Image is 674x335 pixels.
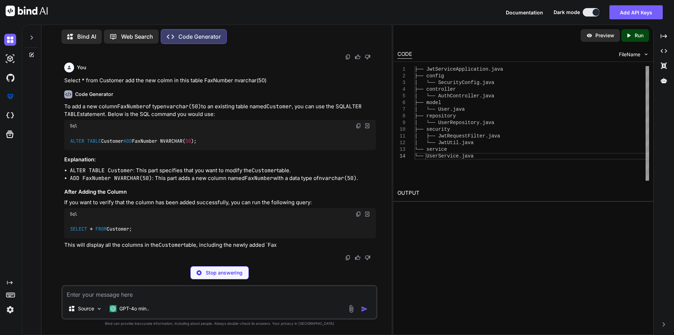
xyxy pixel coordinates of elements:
[397,140,405,146] div: 12
[643,51,649,57] img: chevron down
[554,9,580,16] span: Dark mode
[415,147,447,152] span: └── service
[347,305,355,313] img: attachment
[95,226,107,232] span: FROM
[64,241,376,249] p: This will display all the columns in the table, including the newly added `Fax
[64,199,376,207] p: If you want to verify that the column has been added successfully, you can run the following query:
[77,64,86,71] h6: You
[110,305,117,312] img: GPT-4o mini
[397,50,412,59] div: CODE
[124,138,132,144] span: ADD
[61,321,377,326] p: Bind can provide inaccurate information, including about people. Always double-check its answers....
[75,91,113,98] h6: Code Generator
[415,127,450,132] span: ├── security
[70,175,152,182] code: ADD FaxNumber NVARCHAR(50)
[393,185,653,201] h2: OUTPUT
[397,106,405,113] div: 7
[4,91,16,103] img: premium
[415,153,474,159] span: └── UserService.java
[415,93,494,99] span: │ └── AuthController.java
[397,133,405,140] div: 11
[397,73,405,79] div: 2
[345,255,351,260] img: copy
[64,188,376,196] h3: After Adding the Column
[586,32,593,39] img: preview
[319,175,357,182] code: nvarchar(50)
[119,305,149,312] p: GPT-4o min..
[355,255,361,260] img: like
[252,167,277,174] code: Customer
[64,77,376,85] p: Select * from Customer add the new colmn in this table FaxNumber nvarchar(50)
[64,156,376,164] h3: Explanation:
[415,66,503,72] span: ├── JwtServiceApplication.java
[415,86,456,92] span: ├── controller
[355,54,361,60] img: like
[345,54,351,60] img: copy
[609,5,663,19] button: Add API Keys
[397,113,405,120] div: 8
[364,211,370,217] img: Open in Browser
[397,120,405,126] div: 9
[415,107,465,112] span: │ └── User.java
[70,211,77,217] span: Sql
[415,100,441,105] span: ├── model
[70,138,101,144] span: ALTER TABLE
[397,126,405,133] div: 10
[70,167,376,175] li: : This part specifies that you want to modify the table.
[619,51,640,58] span: FileName
[364,123,370,129] img: Open in Browser
[121,32,153,41] p: Web Search
[78,305,94,312] p: Source
[506,9,543,15] span: Documentation
[70,174,376,182] li: : This part adds a new column named with a data type of .
[397,79,405,86] div: 3
[415,133,500,139] span: │ ├── JwtRequestFilter.java
[70,225,133,233] code: Customer;
[4,34,16,46] img: darkChat
[397,86,405,93] div: 4
[595,32,614,39] p: Preview
[356,123,361,129] img: copy
[397,93,405,99] div: 5
[397,153,405,160] div: 14
[185,138,191,144] span: 50
[70,137,197,145] code: Customer FaxNumber NVARCHAR( );
[4,304,16,316] img: settings
[506,9,543,16] button: Documentation
[6,6,48,16] img: Bind AI
[4,53,16,65] img: darkAi-studio
[4,110,16,122] img: cloudideIcon
[415,113,456,119] span: ├── repository
[159,241,184,249] code: Customer
[70,226,87,232] span: SELECT
[64,103,365,118] code: ALTER TABLE
[397,66,405,73] div: 1
[70,123,77,129] span: Sql
[397,146,405,153] div: 13
[96,306,102,312] img: Pick Models
[64,103,376,118] p: To add a new column of type to an existing table named , you can use the SQL statement. Below is ...
[266,103,292,110] code: Customer
[361,305,368,313] img: icon
[117,103,146,110] code: FaxNumber
[415,120,494,125] span: │ └── UserRepository.java
[415,140,474,146] span: │ └── JwtUtil.java
[77,32,96,41] p: Bind AI
[70,167,133,174] code: ALTER TABLE Customer
[356,211,361,217] img: copy
[4,72,16,84] img: githubDark
[415,80,494,85] span: │ └── SecurityConfig.java
[635,32,643,39] p: Run
[163,103,201,110] code: nvarchar(50)
[206,269,243,276] p: Stop answering
[245,175,273,182] code: FaxNumber
[397,99,405,106] div: 6
[365,255,370,260] img: dislike
[415,73,444,79] span: ├── config
[178,32,221,41] p: Code Generator
[365,54,370,60] img: dislike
